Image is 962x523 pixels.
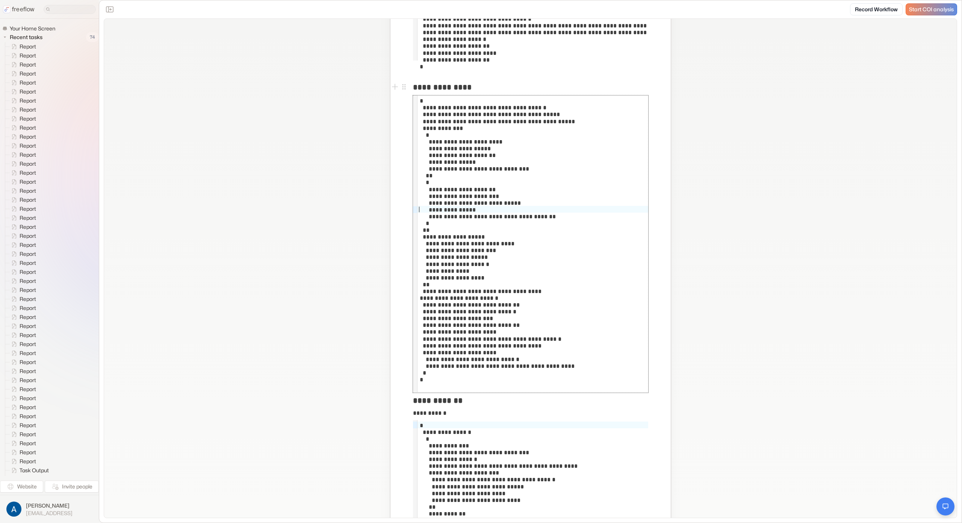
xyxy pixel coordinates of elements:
[18,340,38,348] span: Report
[18,232,38,240] span: Report
[5,412,39,421] a: Report
[2,25,58,32] a: Your Home Screen
[5,177,39,186] a: Report
[5,168,39,177] a: Report
[18,422,38,429] span: Report
[12,5,35,14] p: freeflow
[18,313,38,321] span: Report
[18,295,38,303] span: Report
[5,286,39,295] a: Report
[5,340,39,349] a: Report
[18,322,38,330] span: Report
[5,159,39,168] a: Report
[18,277,38,285] span: Report
[5,42,39,51] a: Report
[5,78,39,87] a: Report
[5,475,52,484] a: Task Output
[18,467,51,474] span: Task Output
[18,358,38,366] span: Report
[5,51,39,60] a: Report
[8,25,57,32] span: Your Home Screen
[5,268,39,277] a: Report
[18,214,38,222] span: Report
[18,196,38,204] span: Report
[86,32,99,42] span: 74
[5,240,39,249] a: Report
[45,481,99,493] button: Invite people
[18,449,38,456] span: Report
[18,413,38,420] span: Report
[5,466,52,475] a: Task Output
[5,96,39,105] a: Report
[5,385,39,394] a: Report
[5,60,39,69] a: Report
[8,33,45,41] span: Recent tasks
[3,5,35,14] a: freeflow
[18,476,51,483] span: Task Output
[18,440,38,447] span: Report
[5,322,39,331] a: Report
[18,395,38,402] span: Report
[18,349,38,357] span: Report
[5,295,39,304] a: Report
[5,313,39,322] a: Report
[18,70,38,77] span: Report
[5,349,39,358] a: Report
[18,223,38,231] span: Report
[5,150,39,159] a: Report
[18,52,38,59] span: Report
[18,79,38,86] span: Report
[18,376,38,384] span: Report
[5,231,39,240] a: Report
[5,204,39,213] a: Report
[18,61,38,68] span: Report
[5,394,39,403] a: Report
[18,268,38,276] span: Report
[5,87,39,96] a: Report
[5,249,39,258] a: Report
[18,304,38,312] span: Report
[5,331,39,340] a: Report
[18,169,38,177] span: Report
[390,82,399,91] button: Add block
[18,367,38,375] span: Report
[399,82,408,91] button: Open block menu
[5,213,39,222] a: Report
[5,457,39,466] a: Report
[18,178,38,186] span: Report
[6,502,21,517] img: profile
[5,258,39,268] a: Report
[18,142,38,150] span: Report
[5,448,39,457] a: Report
[18,205,38,213] span: Report
[26,502,73,509] span: [PERSON_NAME]
[5,439,39,448] a: Report
[18,458,38,465] span: Report
[5,132,39,141] a: Report
[18,43,38,50] span: Report
[5,141,39,150] a: Report
[18,115,38,122] span: Report
[18,250,38,258] span: Report
[5,421,39,430] a: Report
[906,3,957,15] a: Start COI analysis
[18,97,38,104] span: Report
[5,304,39,313] a: Report
[104,3,116,15] button: Close the sidebar
[5,195,39,204] a: Report
[18,151,38,159] span: Report
[909,6,954,13] span: Start COI analysis
[5,277,39,286] a: Report
[18,331,38,339] span: Report
[18,404,38,411] span: Report
[2,33,45,42] button: Recent tasks
[5,69,39,78] a: Report
[26,510,73,517] span: [EMAIL_ADDRESS]
[18,259,38,267] span: Report
[5,367,39,376] a: Report
[5,105,39,114] a: Report
[5,114,39,123] a: Report
[936,497,954,515] button: Open chat
[18,241,38,249] span: Report
[5,186,39,195] a: Report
